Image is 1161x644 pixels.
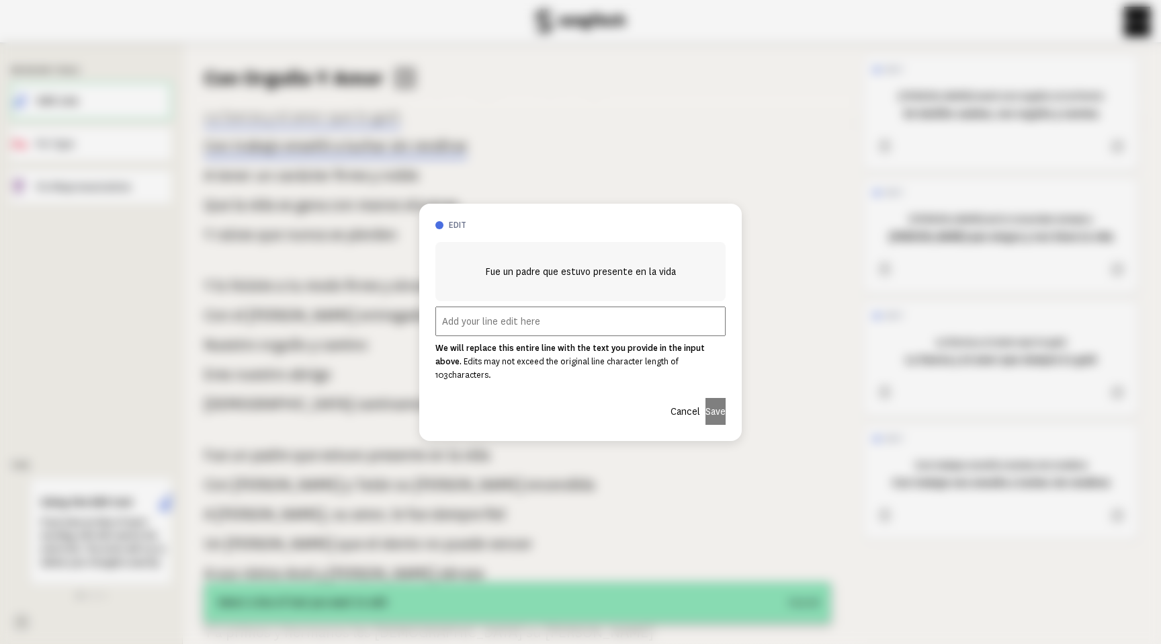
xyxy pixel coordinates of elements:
[671,398,700,425] button: Cancel
[705,398,726,425] button: Save
[435,357,679,380] span: Edits may not exceed the original line character length of 103 characters.
[435,344,705,366] strong: We will replace this entire line with the text you provide in the input above.
[435,307,726,336] input: Add your line edit here
[449,220,726,231] h3: edit
[485,264,676,280] span: Fue un padre que estuvo presente en la vida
